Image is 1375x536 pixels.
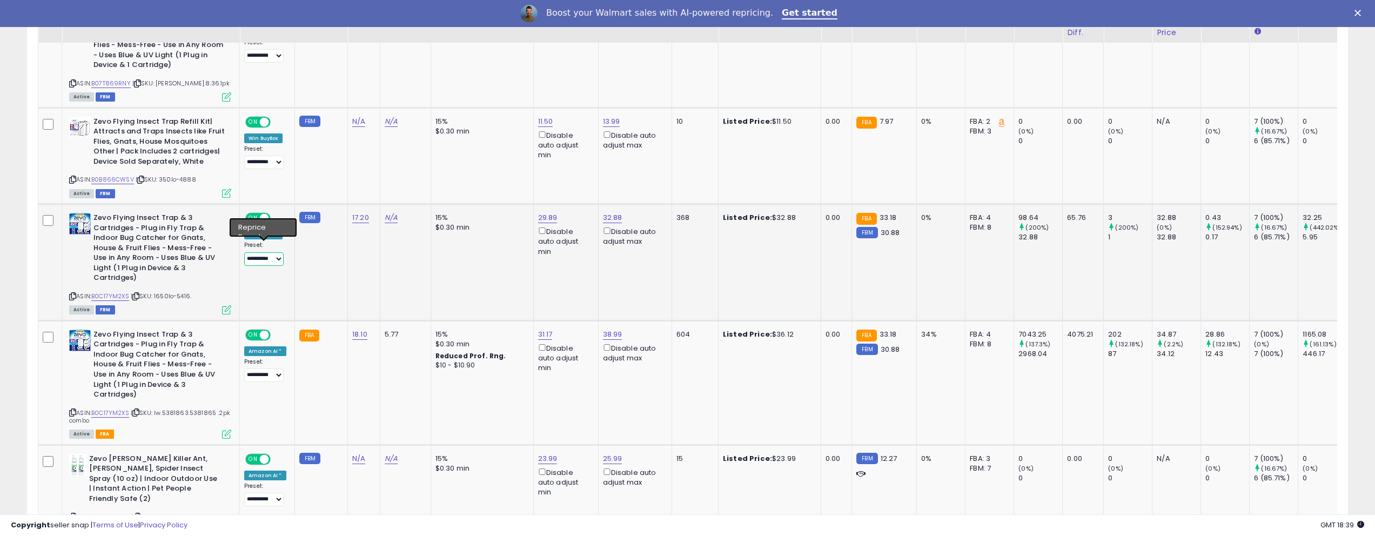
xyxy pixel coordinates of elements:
div: 7 (100%) [1254,117,1298,126]
div: $36.12 [723,330,813,339]
div: 0 [1018,454,1062,464]
span: FBM [96,305,115,314]
div: 12.43 [1205,349,1249,359]
div: $0.30 min [435,223,525,232]
div: 0% [921,117,957,126]
div: $10 - $10.90 [435,361,525,370]
small: (0%) [1108,127,1123,136]
a: B0C17YM2XS [91,292,129,301]
div: FBA: 2 [970,117,1005,126]
span: FBA [96,430,114,439]
a: N/A [352,453,365,464]
img: 41eo+vPmyuL._SL40_.jpg [69,117,91,138]
div: Preset: [244,483,286,507]
a: Get started [782,8,837,19]
div: 0.00 [1067,117,1095,126]
div: seller snap | | [11,520,187,531]
div: $23.99 [723,454,813,464]
div: Close [1354,10,1365,16]
div: 87 [1108,349,1152,359]
div: ASIN: [69,213,231,313]
div: Disable auto adjust max [603,129,663,150]
div: Disable auto adjust min [538,225,590,257]
b: Listed Price: [723,212,772,223]
div: 0 [1205,117,1249,126]
b: Zevo Flying Insect Trap & 3 Cartridges - Plug in Fly Trap & Indoor Bug Catcher for Gnats, House &... [93,213,225,286]
div: 34.12 [1157,349,1200,359]
div: Total Rev. Diff. [1067,4,1099,38]
div: Preset: [244,358,286,383]
div: FBM: 8 [970,223,1005,232]
div: 10 [676,117,710,126]
div: 98.64 [1018,213,1062,223]
div: FBA: 4 [970,213,1005,223]
div: 28.86 [1205,330,1249,339]
b: Zevo [PERSON_NAME] Killer Ant, [PERSON_NAME], Spider Insect Spray (10 oz) | Indoor Outdoor Use | ... [89,454,220,507]
small: (132.18%) [1212,340,1240,349]
small: (200%) [1115,223,1138,232]
div: Preset: [244,145,286,170]
small: (132.18%) [1115,340,1143,349]
span: ON [246,454,260,464]
div: 0 [1303,136,1346,146]
small: (0%) [1018,464,1034,473]
small: Days In Stock. [1254,27,1260,37]
div: 0% [921,454,957,464]
div: Preset: [244,39,286,63]
small: (0%) [1205,464,1220,473]
span: All listings currently available for purchase on Amazon [69,430,94,439]
a: 23.99 [538,453,558,464]
div: 0 [1018,136,1062,146]
div: 32.88 [1157,232,1200,242]
div: $11.50 [723,117,813,126]
div: 7 (100%) [1254,213,1298,223]
div: 7 (100%) [1254,454,1298,464]
a: B07T869RNY [91,79,131,88]
small: FBM [856,344,877,355]
small: FBM [299,453,320,464]
span: | SKU: 350lo-4888 [136,175,196,184]
small: (137.3%) [1025,340,1050,349]
div: 0 [1018,117,1062,126]
div: 1 [1108,232,1152,242]
div: 0 [1018,473,1062,483]
small: FBM [856,453,877,464]
a: 29.89 [538,212,558,223]
div: 0 [1205,454,1249,464]
div: 15% [435,330,525,339]
a: 13.99 [603,116,620,127]
div: 7 (100%) [1254,330,1298,339]
div: Disable auto adjust min [538,466,590,498]
div: Win BuyBox [244,230,283,239]
div: 32.25 [1303,213,1346,223]
span: 33.18 [880,329,897,339]
b: Zevo Flying Insect Trap Refill Kit| Attracts and Traps Insects like Fruit Flies, Gnats, House Mos... [93,117,225,170]
div: $0.30 min [435,464,525,473]
div: 0 [1108,454,1152,464]
small: (0%) [1303,127,1318,136]
small: (0%) [1108,464,1123,473]
a: N/A [385,212,398,223]
small: (0%) [1303,464,1318,473]
a: B0C17YM2XS [91,408,129,418]
div: 1165.08 [1303,330,1346,339]
small: (0%) [1254,340,1269,349]
span: ON [246,214,260,223]
div: $0.30 min [435,339,525,349]
span: ON [246,117,260,126]
span: OFF [269,117,286,126]
small: (16.67%) [1261,223,1287,232]
div: Boost your Walmart sales with AI-powered repricing. [546,8,773,18]
div: 3 [1108,213,1152,223]
a: 17.20 [352,212,369,223]
div: 15% [435,213,525,223]
div: 5.95 [1303,232,1346,242]
div: 0 [1205,473,1249,483]
div: Disable auto adjust min [538,129,590,160]
div: 0 [1108,117,1152,126]
small: (0%) [1205,127,1220,136]
span: | SKU: lw.5381863.5381865 .2pk combo [69,408,230,425]
span: | SKU: 1650lo-5416. [131,292,191,300]
b: Listed Price: [723,453,772,464]
div: FBA: 4 [970,330,1005,339]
